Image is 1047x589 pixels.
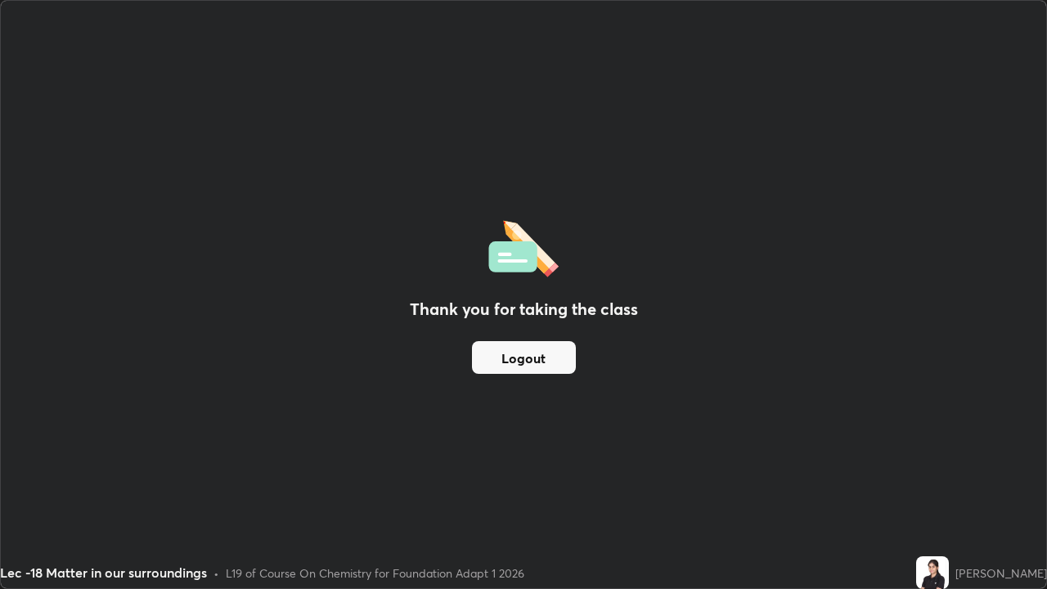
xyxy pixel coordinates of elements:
img: offlineFeedback.1438e8b3.svg [488,215,559,277]
img: a09c0489f3cb4ecea2591bcfa301ed58.jpg [916,556,949,589]
button: Logout [472,341,576,374]
div: [PERSON_NAME] [955,564,1047,582]
div: L19 of Course On Chemistry for Foundation Adapt 1 2026 [226,564,524,582]
div: • [213,564,219,582]
h2: Thank you for taking the class [410,297,638,321]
